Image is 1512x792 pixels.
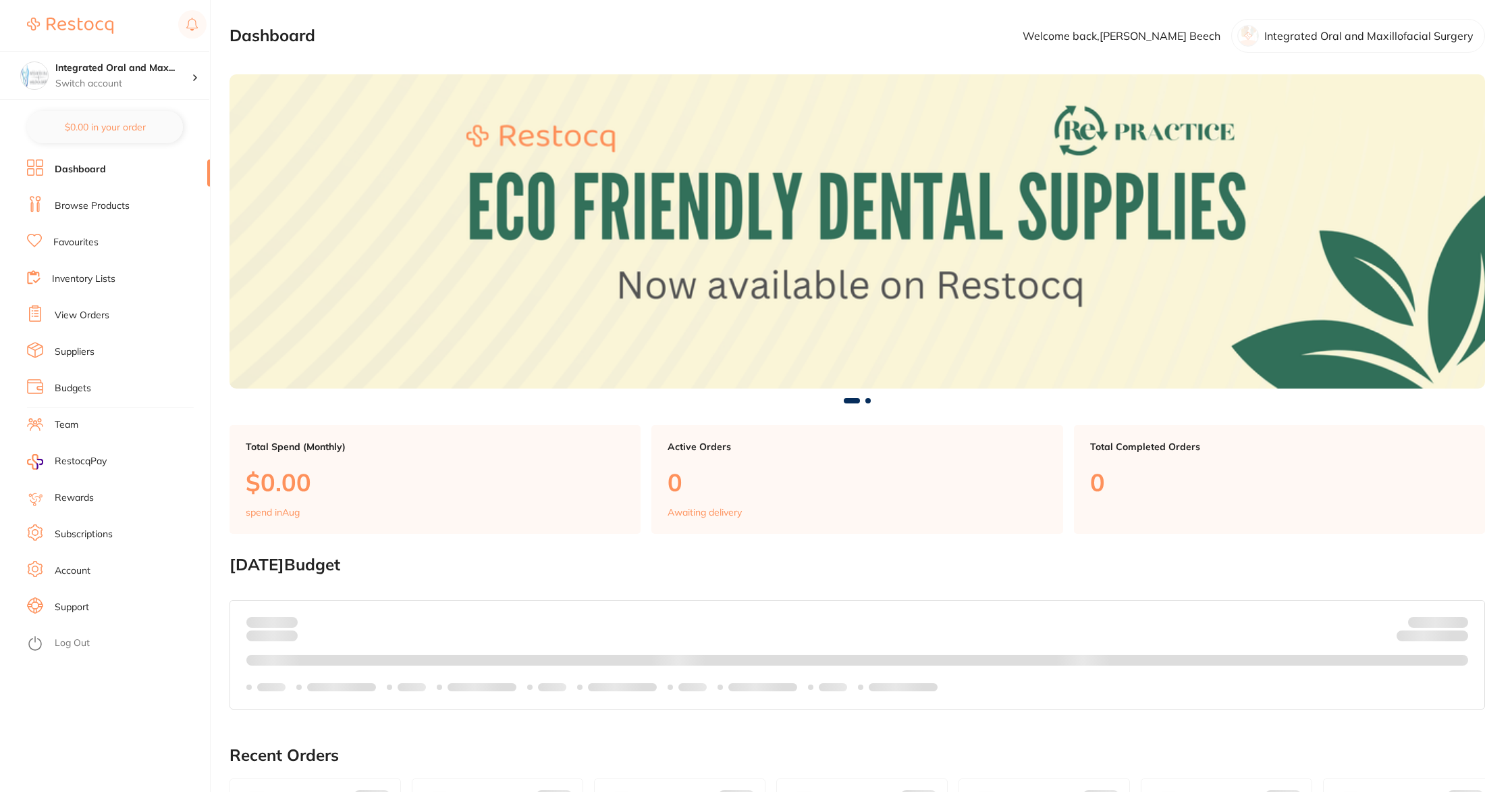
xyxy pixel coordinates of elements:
span: RestocqPay [55,455,107,468]
p: Budget: [1408,617,1468,628]
strong: $0.00 [274,616,298,628]
strong: $NaN [1442,616,1468,628]
p: month [246,628,298,644]
p: Labels [398,682,426,693]
p: Active Orders [668,441,1046,452]
p: spend in Aug [246,507,300,518]
a: View Orders [55,309,109,322]
a: Restocq Logo [27,10,113,41]
a: Rewards [55,491,94,505]
p: Labels extended [588,682,657,693]
p: $0.00 [246,468,624,496]
h2: Dashboard [230,26,315,45]
strong: $0.00 [1444,633,1468,645]
button: Log Out [27,633,206,655]
p: Labels [678,682,707,693]
p: Labels extended [869,682,938,693]
p: Switch account [55,77,192,91]
a: Team [55,418,78,432]
p: 0 [668,468,1046,496]
p: Spent: [246,617,298,628]
img: RestocqPay [27,454,43,470]
a: Total Spend (Monthly)$0.00spend inAug [230,425,641,535]
p: Labels [257,682,286,693]
p: Total Spend (Monthly) [246,441,624,452]
h4: Integrated Oral and Maxillofacial Surgery [55,61,192,75]
img: Restocq Logo [27,18,113,34]
p: Labels extended [728,682,797,693]
a: Active Orders0Awaiting delivery [651,425,1062,535]
p: 0 [1090,468,1469,496]
p: Labels [819,682,847,693]
a: Log Out [55,637,90,650]
p: Remaining: [1397,628,1468,644]
a: Subscriptions [55,528,113,541]
p: Labels [538,682,566,693]
p: Welcome back, [PERSON_NAME] Beech [1023,30,1220,42]
a: Browse Products [55,199,130,213]
a: Account [55,564,90,578]
p: Labels extended [307,682,376,693]
a: Support [55,601,89,614]
a: Favourites [53,236,99,249]
button: $0.00 in your order [27,111,183,143]
img: Dashboard [230,74,1485,389]
a: Total Completed Orders0 [1074,425,1485,535]
a: RestocqPay [27,454,107,470]
h2: Recent Orders [230,746,1485,765]
a: Suppliers [55,345,94,359]
p: Total Completed Orders [1090,441,1469,452]
a: Dashboard [55,163,106,176]
h2: [DATE] Budget [230,555,1485,574]
p: Integrated Oral and Maxillofacial Surgery [1264,30,1474,42]
a: Budgets [55,382,91,395]
p: Labels extended [448,682,516,693]
a: Inventory Lists [52,272,115,286]
img: Integrated Oral and Maxillofacial Surgery [21,62,48,89]
p: Awaiting delivery [668,507,742,518]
